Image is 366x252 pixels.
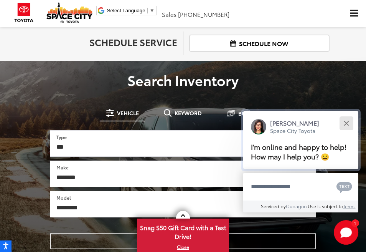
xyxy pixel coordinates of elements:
span: Use is subject to [308,203,343,209]
span: Budget [238,111,260,116]
span: ▼ [150,8,155,13]
span: I'm online and happy to help! How may I help you? 😀 [251,142,347,161]
a: Select Language​ [107,8,155,13]
span: ​ [147,8,148,13]
h3: Search Inventory [6,72,360,88]
textarea: Type your message [243,173,358,201]
a: Schedule Now [189,35,330,52]
p: Space City Toyota [270,127,319,134]
button: Close [338,115,354,131]
div: Close[PERSON_NAME]Space City ToyotaI'm online and happy to help! How may I help you? 😀Type your m... [243,111,358,212]
span: Vehicle [117,110,139,116]
span: [PHONE_NUMBER] [178,10,229,18]
img: Space City Toyota [46,2,92,23]
span: Select Language [107,8,145,13]
span: Sales [162,10,176,18]
a: Gubagoo. [286,203,308,209]
svg: Start Chat [334,220,358,245]
button: Toggle Chat Window [334,220,358,245]
label: Type [56,134,67,140]
span: Snag $50 Gift Card with a Test Drive! [138,219,228,243]
button: Search [50,233,316,249]
h2: Schedule Service [36,37,177,47]
button: Chat with SMS [334,178,354,195]
p: [PERSON_NAME] [270,119,319,127]
label: Model [56,194,71,201]
span: Serviced by [261,203,286,209]
label: Make [56,164,69,171]
a: Terms [343,203,356,209]
svg: Text [336,181,352,193]
span: Keyword [175,110,202,116]
span: 1 [354,221,356,225]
